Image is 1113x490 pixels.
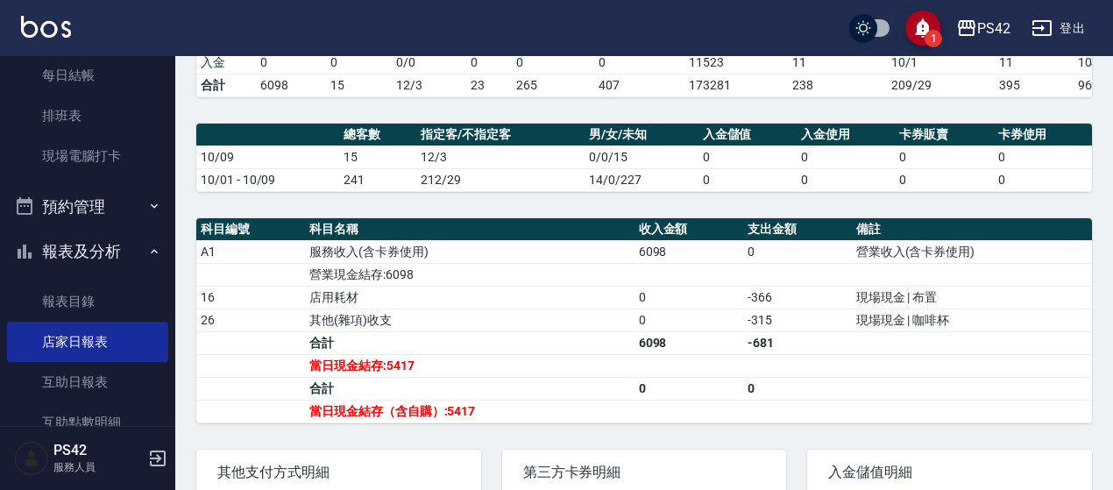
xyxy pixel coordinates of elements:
[305,218,634,241] th: 科目名稱
[416,124,585,146] th: 指定客/不指定客
[585,168,698,191] td: 14/0/227
[698,124,797,146] th: 入金儲值
[305,263,634,286] td: 營業現金結存:6098
[392,51,466,74] td: 0 / 0
[7,362,168,402] a: 互助日報表
[326,51,393,74] td: 0
[828,464,1071,481] span: 入金儲值明細
[743,286,852,309] td: -366
[7,184,168,230] button: 預約管理
[196,218,305,241] th: 科目編號
[743,309,852,331] td: -315
[585,124,698,146] th: 男/女/未知
[523,464,766,481] span: 第三方卡券明細
[53,459,143,475] p: 服務人員
[994,146,1092,168] td: 0
[743,331,852,354] td: -681
[994,124,1092,146] th: 卡券使用
[852,286,1092,309] td: 現場現金 | 布置
[305,400,634,423] td: 當日現金結存（含自購）:5417
[634,286,743,309] td: 0
[887,51,995,74] td: 10 / 1
[196,74,256,96] td: 合計
[196,286,305,309] td: 16
[196,309,305,331] td: 26
[21,16,71,38] img: Logo
[339,146,417,168] td: 15
[256,74,326,96] td: 6098
[7,96,168,136] a: 排班表
[196,146,339,168] td: 10/09
[256,51,326,74] td: 0
[995,74,1074,96] td: 395
[416,146,585,168] td: 12/3
[995,51,1074,74] td: 11
[797,146,895,168] td: 0
[196,218,1092,423] table: a dense table
[512,51,594,74] td: 0
[53,442,143,459] h5: PS42
[743,240,852,263] td: 0
[326,74,393,96] td: 15
[594,74,685,96] td: 407
[852,240,1092,263] td: 營業收入(含卡券使用)
[196,168,339,191] td: 10/01 - 10/09
[594,51,685,74] td: 0
[466,74,512,96] td: 23
[305,377,634,400] td: 合計
[895,168,993,191] td: 0
[339,124,417,146] th: 總客數
[743,377,852,400] td: 0
[305,331,634,354] td: 合計
[392,74,466,96] td: 12/3
[7,229,168,274] button: 報表及分析
[852,218,1092,241] th: 備註
[743,218,852,241] th: 支出金額
[698,146,797,168] td: 0
[7,402,168,443] a: 互助點數明細
[788,74,888,96] td: 238
[14,441,49,476] img: Person
[634,377,743,400] td: 0
[196,240,305,263] td: A1
[895,146,993,168] td: 0
[925,30,942,47] span: 1
[634,309,743,331] td: 0
[852,309,1092,331] td: 現場現金 | 咖啡杯
[7,55,168,96] a: 每日結帳
[994,168,1092,191] td: 0
[512,74,594,96] td: 265
[416,168,585,191] td: 212/29
[305,309,634,331] td: 其他(雜項)收支
[797,124,895,146] th: 入金使用
[634,218,743,241] th: 收入金額
[797,168,895,191] td: 0
[339,168,417,191] td: 241
[977,18,1010,39] div: PS42
[466,51,512,74] td: 0
[905,11,940,46] button: save
[305,286,634,309] td: 店用耗材
[1024,12,1092,45] button: 登出
[7,136,168,176] a: 現場電腦打卡
[887,74,995,96] td: 209/29
[634,240,743,263] td: 6098
[788,51,888,74] td: 11
[196,51,256,74] td: 入金
[634,331,743,354] td: 6098
[305,240,634,263] td: 服務收入(含卡券使用)
[698,168,797,191] td: 0
[585,146,698,168] td: 0/0/15
[684,74,788,96] td: 173281
[305,354,634,377] td: 當日現金結存:5417
[217,464,460,481] span: 其他支付方式明細
[949,11,1017,46] button: PS42
[7,281,168,322] a: 報表目錄
[7,322,168,362] a: 店家日報表
[895,124,993,146] th: 卡券販賣
[196,124,1092,192] table: a dense table
[684,51,788,74] td: 11523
